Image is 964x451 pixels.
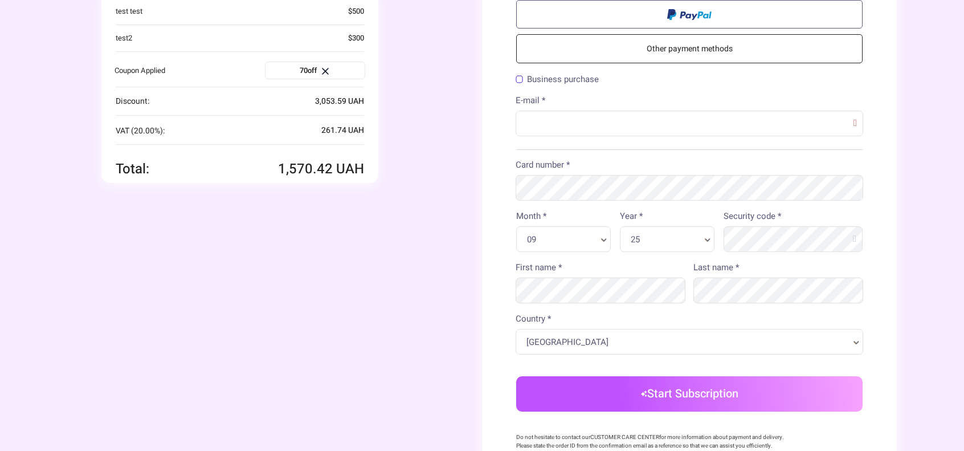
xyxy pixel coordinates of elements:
[348,95,364,107] span: UAH
[516,34,863,63] a: Other payment methods
[321,124,346,136] span: 261
[516,312,551,326] label: Country *
[116,125,165,137] span: VAT (20.00%):
[348,124,364,136] span: UAH
[526,336,848,348] span: [GEOGRAPHIC_DATA]
[516,433,863,450] p: Do not hesitate to contact our for more information about payment and delivery. Please state the ...
[348,6,364,17] span: $500
[516,376,863,412] button: Start Subscription
[335,95,346,107] i: .59
[590,433,659,441] a: CUSTOMER CARE CENTER
[116,32,132,44] span: test2
[516,94,545,107] label: E-mail *
[620,210,643,223] label: Year *
[631,234,714,249] a: 25
[116,6,142,17] span: test test
[278,159,333,179] span: 1,570
[631,234,699,245] span: 25
[527,234,610,249] a: 09
[516,210,546,223] label: Month *
[115,65,165,76] div: Coupon Applied
[516,261,562,274] label: First name *
[336,159,364,179] span: UAH
[693,261,739,274] label: Last name *
[516,75,599,84] label: Business purchase
[348,32,364,44] span: $300
[315,95,346,107] span: 3,053
[313,159,333,179] i: .42
[724,210,781,223] label: Security code *
[116,159,149,179] span: Total:
[300,67,317,74] span: 70off
[527,234,595,245] span: 09
[116,95,149,107] span: Discount:
[335,124,346,136] i: .74
[526,336,863,351] a: [GEOGRAPHIC_DATA]
[641,391,647,397] img: icon
[320,66,331,77] img: close
[516,159,570,172] label: Card number *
